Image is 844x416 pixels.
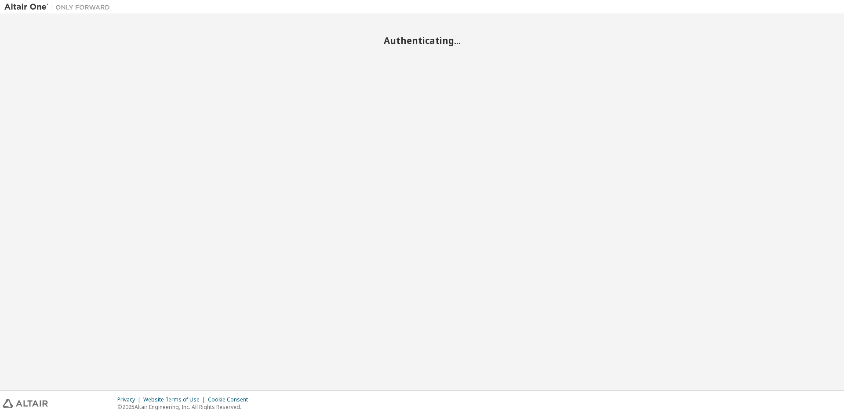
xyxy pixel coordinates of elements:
[4,35,840,46] h2: Authenticating...
[4,3,114,11] img: Altair One
[208,396,253,403] div: Cookie Consent
[3,399,48,408] img: altair_logo.svg
[117,396,143,403] div: Privacy
[143,396,208,403] div: Website Terms of Use
[117,403,253,411] p: © 2025 Altair Engineering, Inc. All Rights Reserved.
